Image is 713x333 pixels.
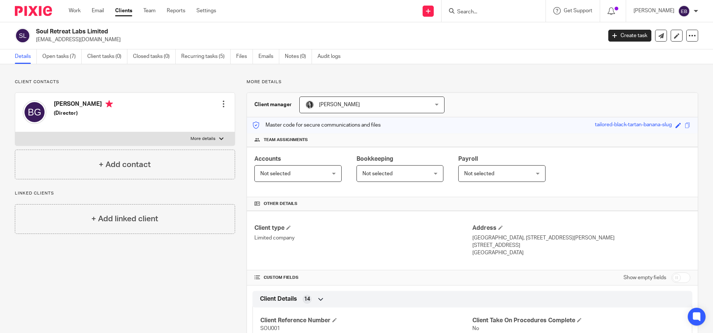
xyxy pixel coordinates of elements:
h4: CUSTOM FIELDS [254,275,472,281]
a: Details [15,49,37,64]
a: Notes (0) [285,49,312,64]
p: [PERSON_NAME] [634,7,674,14]
h4: Address [472,224,690,232]
span: Accounts [254,156,281,162]
a: Recurring tasks (5) [181,49,231,64]
a: Reports [167,7,185,14]
p: [EMAIL_ADDRESS][DOMAIN_NAME] [36,36,597,43]
a: Closed tasks (0) [133,49,176,64]
label: Show empty fields [624,274,666,281]
p: [GEOGRAPHIC_DATA] [472,249,690,257]
p: Limited company [254,234,472,242]
h4: Client Reference Number [260,317,472,324]
a: Create task [608,30,651,42]
span: Not selected [362,171,393,176]
span: Client Details [260,295,297,303]
a: Client tasks (0) [87,49,127,64]
span: Bookkeeping [356,156,393,162]
img: Pixie [15,6,52,16]
h3: Client manager [254,101,292,108]
h4: Client type [254,224,472,232]
span: Get Support [564,8,592,13]
p: [GEOGRAPHIC_DATA], [STREET_ADDRESS][PERSON_NAME] [472,234,690,242]
p: Master code for secure communications and files [253,121,381,129]
a: Team [143,7,156,14]
span: [PERSON_NAME] [319,102,360,107]
div: tailored-black-tartan-banana-slug [595,121,672,130]
span: 14 [304,296,310,303]
h2: Soul Retreat Labs Limited [36,28,485,36]
p: More details [247,79,698,85]
img: svg%3E [678,5,690,17]
p: More details [191,136,215,142]
p: [STREET_ADDRESS] [472,242,690,249]
h5: (Director) [54,110,113,117]
a: Email [92,7,104,14]
span: No [472,326,479,331]
a: Emails [258,49,279,64]
img: brodie%203%20small.jpg [305,100,314,109]
span: Other details [264,201,297,207]
a: Files [236,49,253,64]
span: Payroll [458,156,478,162]
i: Primary [105,100,113,108]
h4: Client Take On Procedures Complete [472,317,684,324]
span: Not selected [464,171,494,176]
a: Audit logs [318,49,346,64]
p: Linked clients [15,190,235,196]
a: Settings [196,7,216,14]
a: Clients [115,7,132,14]
img: svg%3E [15,28,30,43]
span: Not selected [260,171,290,176]
a: Open tasks (7) [42,49,82,64]
input: Search [456,9,523,16]
h4: + Add linked client [91,213,158,225]
h4: [PERSON_NAME] [54,100,113,110]
p: Client contacts [15,79,235,85]
h4: + Add contact [99,159,151,170]
img: svg%3E [23,100,46,124]
a: Work [69,7,81,14]
span: SOU001 [260,326,280,331]
span: Team assignments [264,137,308,143]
